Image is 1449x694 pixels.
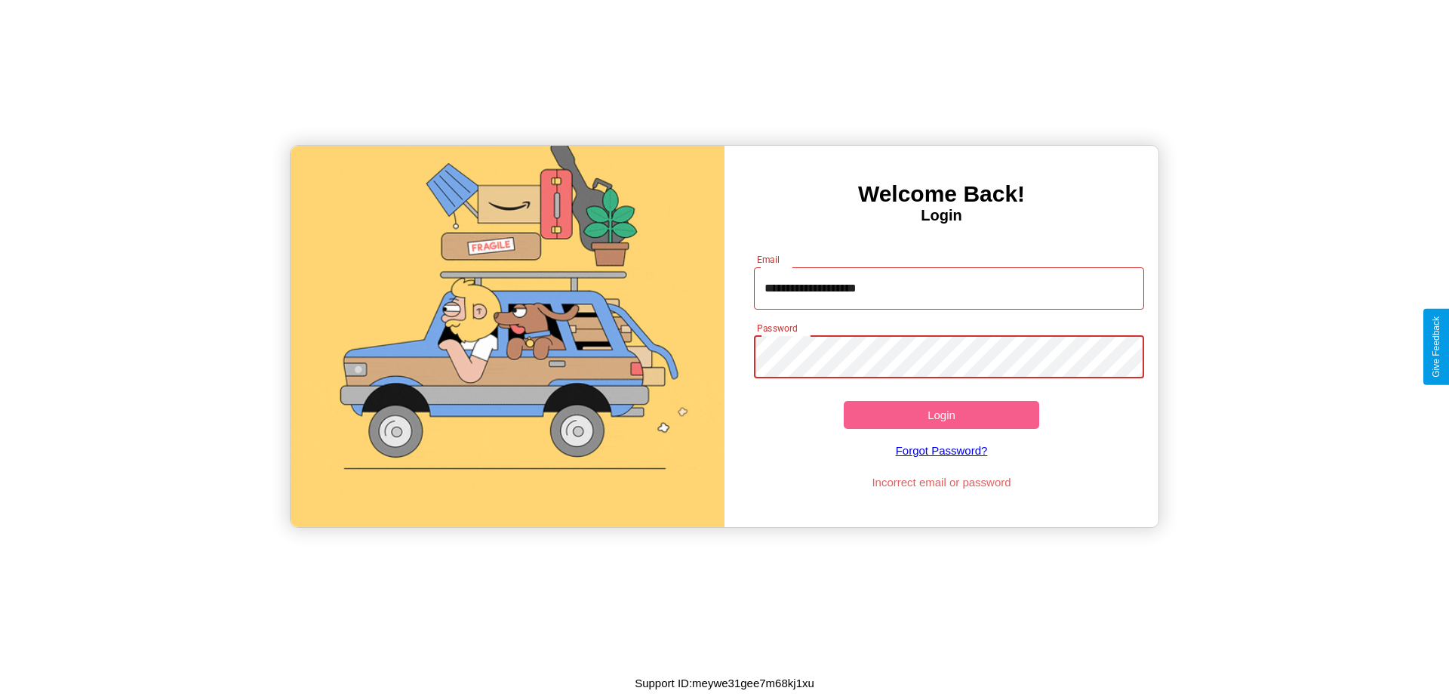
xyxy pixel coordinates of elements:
label: Email [757,253,780,266]
p: Incorrect email or password [746,472,1137,492]
h4: Login [724,207,1158,224]
label: Password [757,322,797,335]
h3: Welcome Back! [724,181,1158,207]
button: Login [844,401,1039,429]
a: Forgot Password? [746,429,1137,472]
div: Give Feedback [1431,316,1441,378]
img: gif [291,146,724,527]
p: Support ID: meywe31gee7m68kj1xu [635,673,814,693]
